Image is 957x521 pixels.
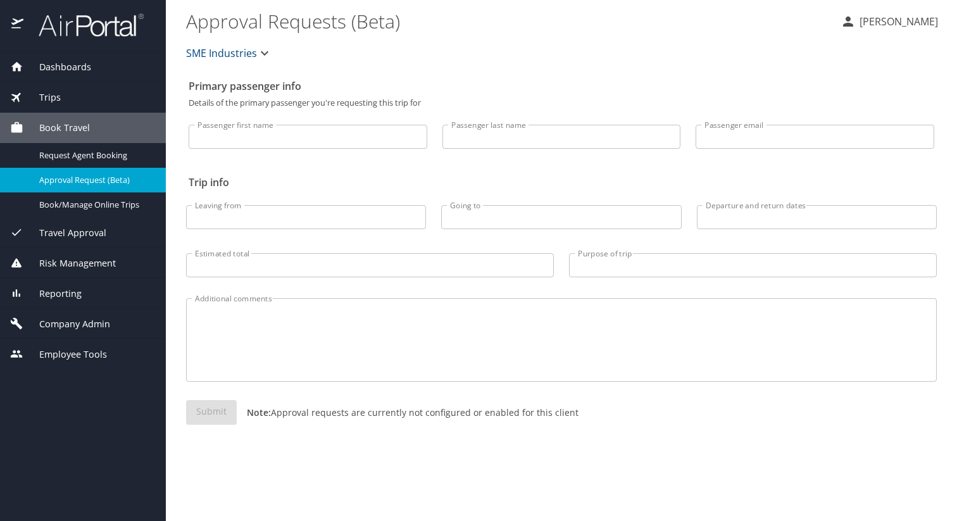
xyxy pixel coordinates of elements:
[186,44,257,62] span: SME Industries
[247,406,271,418] strong: Note:
[23,317,110,331] span: Company Admin
[181,41,277,66] button: SME Industries
[11,13,25,37] img: icon-airportal.png
[25,13,144,37] img: airportal-logo.png
[856,14,938,29] p: [PERSON_NAME]
[23,226,106,240] span: Travel Approval
[189,76,934,96] h2: Primary passenger info
[39,174,151,186] span: Approval Request (Beta)
[189,99,934,107] p: Details of the primary passenger you're requesting this trip for
[835,10,943,33] button: [PERSON_NAME]
[23,256,116,270] span: Risk Management
[23,287,82,301] span: Reporting
[23,348,107,361] span: Employee Tools
[23,121,90,135] span: Book Travel
[39,199,151,211] span: Book/Manage Online Trips
[39,149,151,161] span: Request Agent Booking
[186,1,830,41] h1: Approval Requests (Beta)
[23,91,61,104] span: Trips
[189,172,934,192] h2: Trip info
[237,406,579,419] p: Approval requests are currently not configured or enabled for this client
[23,60,91,74] span: Dashboards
